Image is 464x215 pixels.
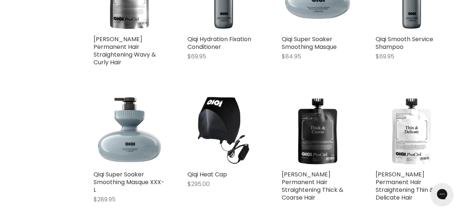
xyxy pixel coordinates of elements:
a: Qiqi Smooth Service Shampoo [376,35,433,51]
a: [PERSON_NAME] Permanent Hair Straightening Wavy & Curly Hair [94,35,156,67]
img: Qiqi Vega Permanent Hair Straightening Thick & Coarse Hair [282,95,354,167]
a: Qiqi Super Soaker Smoothing Masque [282,35,337,51]
span: $295.00 [187,180,210,188]
span: $69.95 [187,52,206,61]
span: $289.95 [94,195,116,204]
iframe: Gorgias live chat messenger [427,180,457,208]
a: Qiqi Super Soaker Smoothing Masque XXX-L [94,170,164,194]
span: $69.95 [376,52,394,61]
img: Qiqi Super Soaker Smoothing Masque XXX-L [94,95,165,167]
a: Qiqi Heat Cap [187,170,227,179]
span: $84.95 [282,52,301,61]
img: Qiqi Vega Permanent Hair Straightening Thin & Delicate Hair [376,95,447,167]
a: Qiqi Hydration Fixation Conditioner [187,35,251,51]
a: [PERSON_NAME] Permanent Hair Straightening Thick & Coarse Hair [282,170,343,202]
a: [PERSON_NAME] Permanent Hair Straightening Thin & Delicate Hair [376,170,434,202]
img: Qiqi Heat Cap [187,95,259,167]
